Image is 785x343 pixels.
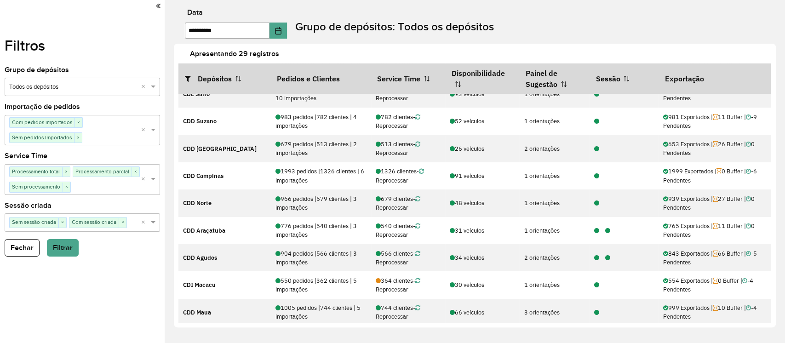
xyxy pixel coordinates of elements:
[183,172,223,180] strong: CDD Campinas
[594,310,599,316] i: 1286374 - 1005 pedidos
[445,63,520,94] th: Disponibilidade
[10,182,63,191] span: Sem processamento
[5,64,69,75] label: Grupo de depósitos
[376,167,417,175] span: 1326 clientes
[376,195,413,203] span: 679 clientes
[605,228,610,234] i: 1286468 - 11 pedidos
[63,183,70,192] span: ×
[5,200,52,211] label: Sessão criada
[62,167,70,177] span: ×
[119,218,126,227] span: ×
[663,250,757,266] span: -5 Pendentes
[663,249,766,267] div: 843 Exportados | 66 Buffer |
[10,118,74,127] span: Com pedidos importados
[524,117,584,126] div: 1 orientações
[450,144,515,153] div: 26 veículos
[450,226,515,235] div: 31 veículos
[524,199,584,207] div: 1 orientações
[450,90,515,98] div: 93 veículos
[594,146,599,152] i: 1286342 - 679 pedidos
[590,63,659,94] th: Sessão
[376,113,420,130] span: - Reprocessar
[376,140,420,157] span: - Reprocessar
[376,86,424,102] span: - Reprocessar
[376,304,420,320] span: - Reprocessar
[663,222,766,239] div: 765 Exportados | 11 Buffer |
[275,303,366,321] div: 1005 pedidos | 744 clientes | 5 importações
[275,249,366,267] div: 904 pedidos | 566 clientes | 3 importações
[183,90,210,98] strong: CDL Salto
[450,280,515,289] div: 30 veículos
[187,7,202,18] label: Data
[524,144,584,153] div: 2 orientações
[270,63,371,94] th: Pedidos e Clientes
[376,250,413,257] span: 566 clientes
[183,145,256,153] strong: CDD [GEOGRAPHIC_DATA]
[5,239,40,257] button: Fechar
[275,222,366,239] div: 776 pedidos | 540 clientes | 3 importações
[371,63,445,94] th: Service Time
[10,167,62,176] span: Processamento total
[183,227,225,234] strong: CDD Araçatuba
[275,167,366,184] div: 1993 pedidos | 1326 clientes | 6 importações
[524,280,584,289] div: 1 orientações
[275,276,366,294] div: 550 pedidos | 362 clientes | 5 importações
[376,195,420,212] span: - Reprocessar
[376,222,420,239] span: - Reprocessar
[295,18,494,35] label: Grupo de depósitos: Todos os depósitos
[5,101,80,112] label: Importação de pedidos
[183,199,212,207] strong: CDD Norte
[275,113,366,130] div: 983 pedidos | 782 clientes | 4 importações
[663,304,757,320] span: -4 Pendentes
[450,308,515,317] div: 66 veículos
[663,222,755,239] span: 0 Pendentes
[376,167,424,184] span: - Reprocessar
[663,195,755,212] span: 0 Pendentes
[524,226,584,235] div: 1 orientações
[663,140,766,157] div: 653 Exportados | 26 Buffer |
[269,23,287,39] button: Choose Date
[663,194,766,212] div: 939 Exportados | 27 Buffer |
[141,175,149,184] span: Clear all
[74,133,82,143] span: ×
[376,113,413,121] span: 782 clientes
[605,255,610,261] i: 1286466 - 66 pedidos
[450,253,515,262] div: 34 veículos
[594,228,599,234] i: 1286099 - 774 pedidos
[524,90,584,98] div: 1 orientações
[519,63,589,94] th: Painel de Sugestão
[663,86,755,102] span: 0 Pendentes
[663,85,766,103] div: 1724 Exportados | 6 Buffer |
[141,126,149,135] span: Clear all
[74,118,82,127] span: ×
[663,167,766,184] div: 1999 Exportados | 0 Buffer |
[663,113,766,130] div: 981 Exportados | 11 Buffer |
[524,308,584,317] div: 3 orientações
[450,171,515,180] div: 91 veículos
[183,281,216,289] strong: CDI Macacu
[141,218,149,228] span: Clear all
[376,304,413,312] span: 744 clientes
[376,277,413,285] span: 364 clientes
[183,117,217,125] strong: CDD Suzano
[594,200,599,206] i: 1286436 - 966 pedidos
[524,253,584,262] div: 2 orientações
[275,85,366,103] div: 1730 pedidos | 1240 clientes | 10 importações
[10,217,58,227] span: Sem sessão criada
[450,117,515,126] div: 52 veículos
[594,91,599,97] i: 1286204 - 1730 pedidos
[376,140,413,148] span: 513 clientes
[663,303,766,321] div: 999 Exportados | 10 Buffer |
[47,239,79,257] button: Filtrar
[69,217,119,227] span: Com sessão criada
[141,82,149,92] span: Clear all
[5,150,47,161] label: Service Time
[183,254,217,262] strong: CDD Agudos
[132,167,139,177] span: ×
[663,276,766,294] div: 554 Exportados | 0 Buffer |
[275,194,366,212] div: 966 pedidos | 679 clientes | 3 importações
[376,250,420,266] span: - Reprocessar
[594,255,599,261] i: 1286261 - 904 pedidos
[524,171,584,180] div: 1 orientações
[185,75,198,82] i: Abrir/fechar filtros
